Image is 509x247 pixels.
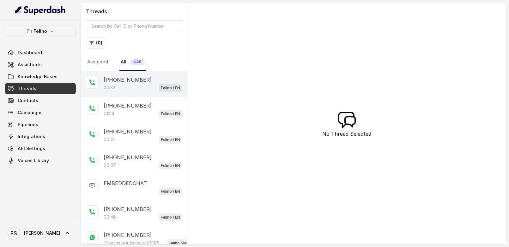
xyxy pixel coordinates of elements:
[5,107,76,118] a: Campaigns
[86,20,182,32] input: Search by Call ID or Phone Number
[161,85,180,91] p: Felino / EN
[15,5,66,15] img: light.svg
[104,205,152,213] p: [PHONE_NUMBER]
[104,85,115,91] p: 00:32
[104,102,152,109] p: [PHONE_NUMBER]
[161,162,180,169] p: Felino / EN
[161,111,180,117] p: Felino / EN
[161,214,180,221] p: Felino / EN
[104,110,114,117] p: 01:24
[5,131,76,142] a: Integrations
[18,133,45,140] span: Integrations
[130,59,145,65] span: 446
[18,85,36,92] span: Threads
[86,8,182,15] h2: Threads
[5,224,76,242] a: [PERSON_NAME]
[5,155,76,166] a: Voices Library
[18,121,38,128] span: Pipelines
[161,137,180,143] p: Felino / EN
[5,95,76,106] a: Contacts
[104,136,115,143] p: 00:41
[119,54,146,71] a: All446
[5,143,76,154] a: API Settings
[18,145,45,152] span: API Settings
[5,59,76,70] a: Assistants
[322,130,371,138] p: No Thread Selected
[86,54,109,71] a: Assigned
[104,162,116,168] p: 00:07
[169,240,194,246] p: Felino SMS Whatsapp
[24,230,60,236] span: [PERSON_NAME]
[18,157,49,164] span: Voices Library
[104,240,164,246] p: ¡Gracias por llamar a [PERSON_NAME]! Para menú, reservas, direcciones u otras opciones, tocá el b...
[161,188,180,195] p: Felino / EN
[18,97,38,104] span: Contacts
[5,83,76,94] a: Threads
[18,74,58,80] span: Knowledge Bases
[104,128,152,135] p: [PHONE_NUMBER]
[18,62,42,68] span: Assistants
[104,154,152,161] p: [PHONE_NUMBER]
[104,179,147,187] p: EMBEDDEDCHAT
[86,54,182,71] nav: Tabs
[104,231,152,239] p: [PHONE_NUMBER]
[11,230,17,237] text: FS
[5,71,76,82] a: Knowledge Bases
[86,37,106,49] button: (0)
[34,27,47,35] p: Felino
[18,50,42,56] span: Dashboard
[5,26,76,37] button: Felino
[18,109,43,116] span: Campaigns
[104,214,116,220] p: 00:46
[104,76,152,84] p: [PHONE_NUMBER]
[5,119,76,130] a: Pipelines
[5,47,76,58] a: Dashboard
